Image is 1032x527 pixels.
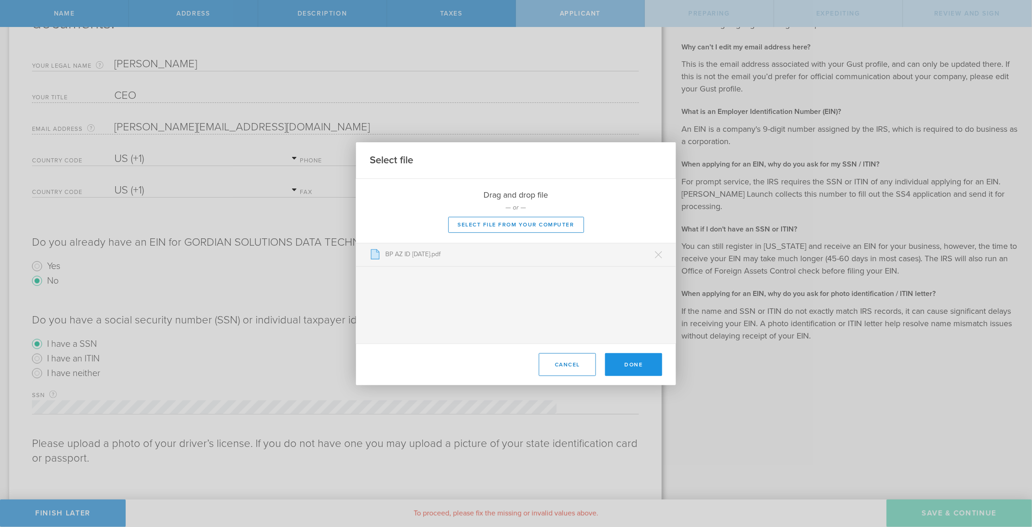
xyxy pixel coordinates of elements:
[506,204,527,211] em: — or —
[356,189,676,201] p: Drag and drop file
[381,250,662,259] p: BP AZ ID [DATE].pdf
[370,154,413,167] h2: Select file
[448,217,584,233] button: Select file from your computer
[605,353,662,376] button: Done
[539,353,596,376] button: Cancel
